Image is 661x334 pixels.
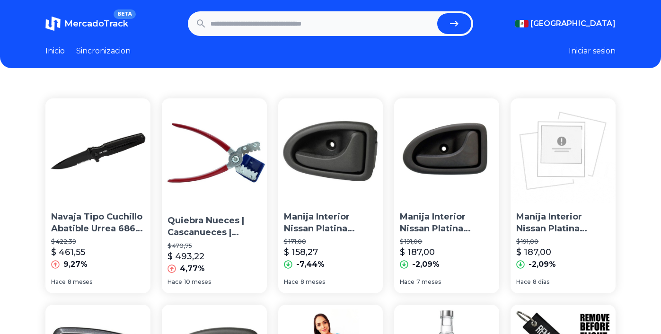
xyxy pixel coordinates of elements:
p: $ 187,00 [516,246,551,259]
span: 10 meses [184,278,211,286]
a: Manija Interior Nissan Platina 2000-2007 Der RngManija Interior Nissan Platina [DATE]-[DATE] Der ... [511,98,616,293]
button: Iniciar sesion [569,45,616,57]
a: Quiebra Nueces | Cascanueces | Pinza Para Nuez 31000010Quiebra Nueces | Cascanueces | [GEOGRAPHIC... [162,98,267,293]
span: 7 meses [416,278,441,286]
p: $ 493,22 [167,250,204,263]
span: Hace [51,278,66,286]
p: Navaja Tipo Cuchillo Abatible Urrea 686 32802666 [51,211,145,235]
p: $ 470,75 [167,242,265,250]
p: $ 191,00 [516,238,610,246]
span: 8 meses [300,278,325,286]
span: BETA [114,9,136,19]
span: 8 meses [68,278,92,286]
p: $ 187,00 [400,246,435,259]
span: [GEOGRAPHIC_DATA] [530,18,616,29]
p: 4,77% [180,263,205,274]
a: MercadoTrackBETA [45,16,128,31]
img: Manija Interior Nissan Platina 2000-2007 Der Rng [394,98,499,203]
img: Manija Interior Nissan Platina 2000-2007 Der Rng [511,98,616,203]
p: -7,44% [296,259,325,270]
img: Quiebra Nueces | Cascanueces | Pinza Para Nuez 31000010 [162,98,271,207]
p: Quiebra Nueces | Cascanueces | [GEOGRAPHIC_DATA] 31000010 [167,215,265,238]
a: Inicio [45,45,65,57]
a: Sincronizacion [76,45,131,57]
span: Hace [284,278,299,286]
span: 8 días [533,278,549,286]
a: Navaja Tipo Cuchillo Abatible Urrea 686 32802666Navaja Tipo Cuchillo Abatible Urrea 686 32802666$... [45,98,150,293]
a: Manija Interior Nissan Platina 2000-2007 Der RngManija Interior Nissan Platina [DATE]-[DATE] Der ... [394,98,499,293]
p: Manija Interior Nissan Platina Negro 2002 2003 2004 2005 [284,211,378,235]
img: Manija Interior Nissan Platina Negro 2002 2003 2004 2005 [278,98,383,203]
p: $ 158,27 [284,246,318,259]
p: 9,27% [63,259,88,270]
p: -2,09% [412,259,440,270]
a: Manija Interior Nissan Platina Negro 2002 2003 2004 2005Manija Interior Nissan Platina Negro 2002... [278,98,383,293]
p: -2,09% [529,259,556,270]
p: $ 461,55 [51,246,85,259]
p: Manija Interior Nissan Platina [DATE]-[DATE] Der Rng [516,211,610,235]
span: MercadoTrack [64,18,128,29]
p: $ 191,00 [400,238,494,246]
img: MercadoTrack [45,16,61,31]
p: $ 171,00 [284,238,378,246]
button: [GEOGRAPHIC_DATA] [515,18,616,29]
p: Manija Interior Nissan Platina [DATE]-[DATE] Der Rng [400,211,494,235]
span: Hace [516,278,531,286]
span: Hace [167,278,182,286]
p: $ 422,39 [51,238,145,246]
img: Mexico [515,20,529,27]
img: Navaja Tipo Cuchillo Abatible Urrea 686 32802666 [45,98,150,203]
span: Hace [400,278,414,286]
